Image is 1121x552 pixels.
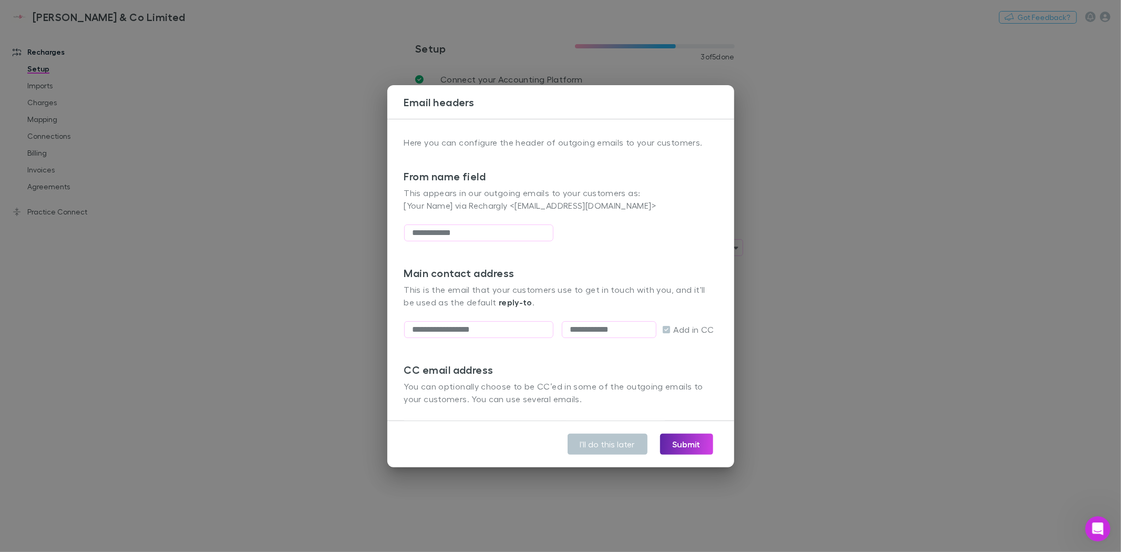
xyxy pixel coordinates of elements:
[660,434,713,455] button: Submit
[22,132,176,144] div: Ask a question
[70,328,140,370] button: Messages
[404,170,717,182] h3: From name field
[22,144,176,155] div: AI Agent and team can help
[15,199,195,229] div: The purpose of Email Headers (CC & Reply-To) in Setup
[404,187,717,199] p: This appears in our outgoing emails to your customers as:
[21,93,189,110] p: How can we help?
[22,283,176,305] div: Do you email a PDF copy of the invoice to clients?
[140,328,210,370] button: Help
[404,418,562,435] div: [EMAIL_ADDRESS][PERSON_NAME][DOMAIN_NAME]
[181,17,200,36] div: Close
[21,75,189,93] p: Hi [PERSON_NAME]
[22,179,85,190] span: Search for help
[23,354,47,362] span: Home
[566,418,661,435] div: [PERSON_NAME] & Co
[404,267,717,279] h3: Main contact address
[404,199,717,212] p: [Your Name] via Rechargly <[EMAIL_ADDRESS][DOMAIN_NAME]>
[15,279,195,310] div: Do you email a PDF copy of the invoice to clients?
[404,283,717,309] p: This is the email that your customers use to get in touch with you, and it'll be used as the defa...
[11,124,200,163] div: Ask a questionAI Agent and team can help
[1085,516,1110,541] iframe: Intercom live chat
[21,17,42,38] div: Profile image for Alex
[15,173,195,195] button: Search for help
[499,297,532,308] strong: reply-to
[87,354,124,362] span: Messages
[22,253,176,275] div: Why are the contact person details not appearing in the mapping tab?
[404,380,717,405] p: You can optionally choose to be CC’ed in some of the outgoing emails to your customers. You can u...
[404,136,717,149] p: Here you can configure the header of outgoing emails to your customers.
[404,96,734,108] h3: Email headers
[22,233,176,244] div: Setup BECS/BACS Direct Debit on Stripe
[674,323,714,336] span: Add in CC
[22,203,176,225] div: The purpose of Email Headers (CC & Reply-To) in Setup
[568,434,647,455] button: I'll do this later
[167,354,183,362] span: Help
[15,229,195,249] div: Setup BECS/BACS Direct Debit on Stripe
[15,249,195,279] div: Why are the contact person details not appearing in the mapping tab?
[404,363,717,376] h3: CC email address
